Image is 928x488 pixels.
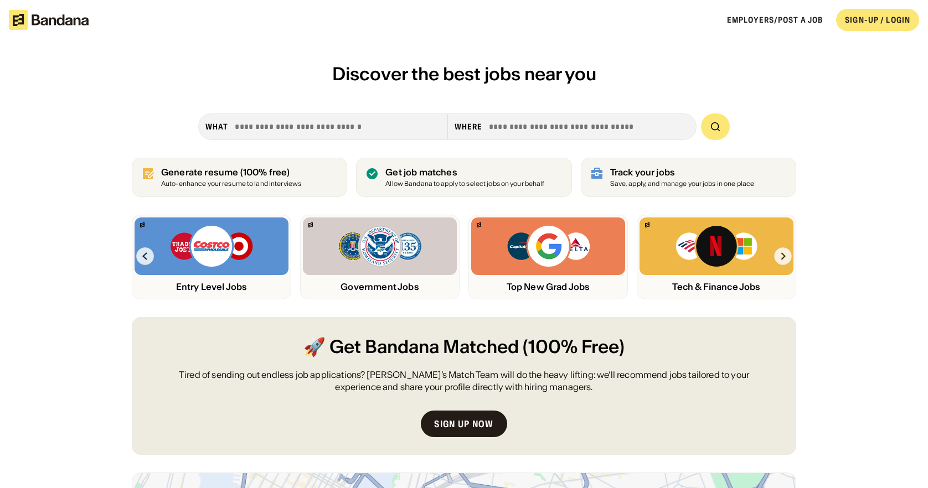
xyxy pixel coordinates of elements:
[338,224,422,268] img: FBI, DHS, MWRD logos
[845,15,910,25] div: SIGN-UP / LOGIN
[468,215,628,299] a: Bandana logoCapital One, Google, Delta logosTop New Grad Jobs
[356,158,571,197] a: Get job matches Allow Bandana to apply to select jobs on your behalf
[332,63,596,85] span: Discover the best jobs near you
[205,122,228,132] div: what
[303,282,457,292] div: Government Jobs
[774,247,792,265] img: Right Arrow
[308,222,313,227] img: Bandana logo
[610,167,755,178] div: Track your jobs
[132,158,347,197] a: Generate resume (100% free)Auto-enhance your resume to land interviews
[675,224,759,268] img: Bank of America, Netflix, Microsoft logos
[161,180,301,188] div: Auto-enhance your resume to land interviews
[477,222,481,227] img: Bandana logo
[303,335,519,360] span: 🚀 Get Bandana Matched
[169,224,254,268] img: Trader Joe’s, Costco, Target logos
[132,215,291,299] a: Bandana logoTrader Joe’s, Costco, Target logosEntry Level Jobs
[637,215,796,299] a: Bandana logoBank of America, Netflix, Microsoft logosTech & Finance Jobs
[135,282,288,292] div: Entry Level Jobs
[240,167,290,178] span: (100% free)
[581,158,796,197] a: Track your jobs Save, apply, and manage your jobs in one place
[610,180,755,188] div: Save, apply, and manage your jobs in one place
[300,215,460,299] a: Bandana logoFBI, DHS, MWRD logosGovernment Jobs
[523,335,625,360] span: (100% Free)
[385,180,544,188] div: Allow Bandana to apply to select jobs on your behalf
[9,10,89,30] img: Bandana logotype
[421,411,507,437] a: Sign up now
[727,15,823,25] a: Employers/Post a job
[161,167,301,178] div: Generate resume
[158,368,770,393] div: Tired of sending out endless job applications? [PERSON_NAME]’s Match Team will do the heavy lifti...
[136,247,154,265] img: Left Arrow
[640,282,793,292] div: Tech & Finance Jobs
[471,282,625,292] div: Top New Grad Jobs
[506,224,590,268] img: Capital One, Google, Delta logos
[434,419,493,428] div: Sign up now
[455,122,483,132] div: Where
[140,222,145,227] img: Bandana logo
[385,167,544,178] div: Get job matches
[645,222,649,227] img: Bandana logo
